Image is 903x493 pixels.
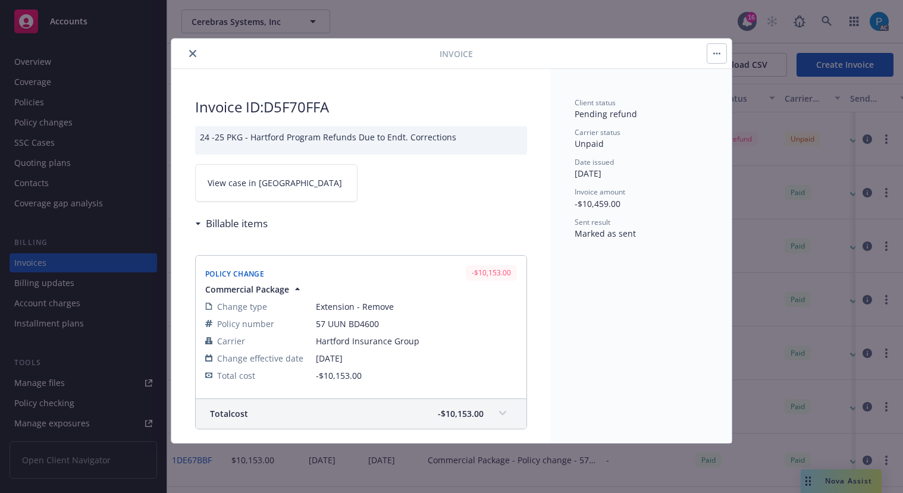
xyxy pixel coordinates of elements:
button: Commercial Package [205,283,303,296]
h3: Billable items [206,216,268,231]
span: Date issued [575,157,614,167]
span: View case in [GEOGRAPHIC_DATA] [208,177,342,189]
button: close [186,46,200,61]
a: View case in [GEOGRAPHIC_DATA] [195,164,358,202]
span: -$10,459.00 [575,198,620,209]
span: Sent result [575,217,610,227]
span: Invoice amount [575,187,625,197]
span: Carrier status [575,127,620,137]
span: 57 UUN BD4600 [316,318,517,330]
span: Unpaid [575,138,604,149]
span: Hartford Insurance Group [316,335,517,347]
span: Total cost [210,407,248,420]
span: Change effective date [217,352,303,365]
span: -$10,153.00 [438,407,484,420]
span: Policy number [217,318,274,330]
div: -$10,153.00 [466,265,517,280]
span: Carrier [217,335,245,347]
span: Invoice [440,48,473,60]
span: [DATE] [575,168,601,179]
div: 24 -25 PKG - Hartford Program Refunds Due to Endt. Corrections [195,126,527,155]
span: Marked as sent [575,228,636,239]
span: Change type [217,300,267,313]
span: Commercial Package [205,283,289,296]
span: Extension - Remove [316,300,517,313]
span: -$10,153.00 [316,370,362,381]
div: Billable items [195,216,268,231]
span: Pending refund [575,108,637,120]
span: Policy Change [205,269,264,279]
h2: Invoice ID: D5F70FFA [195,98,527,117]
span: [DATE] [316,352,517,365]
div: Totalcost-$10,153.00 [196,399,526,429]
span: Total cost [217,369,255,382]
span: Client status [575,98,616,108]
